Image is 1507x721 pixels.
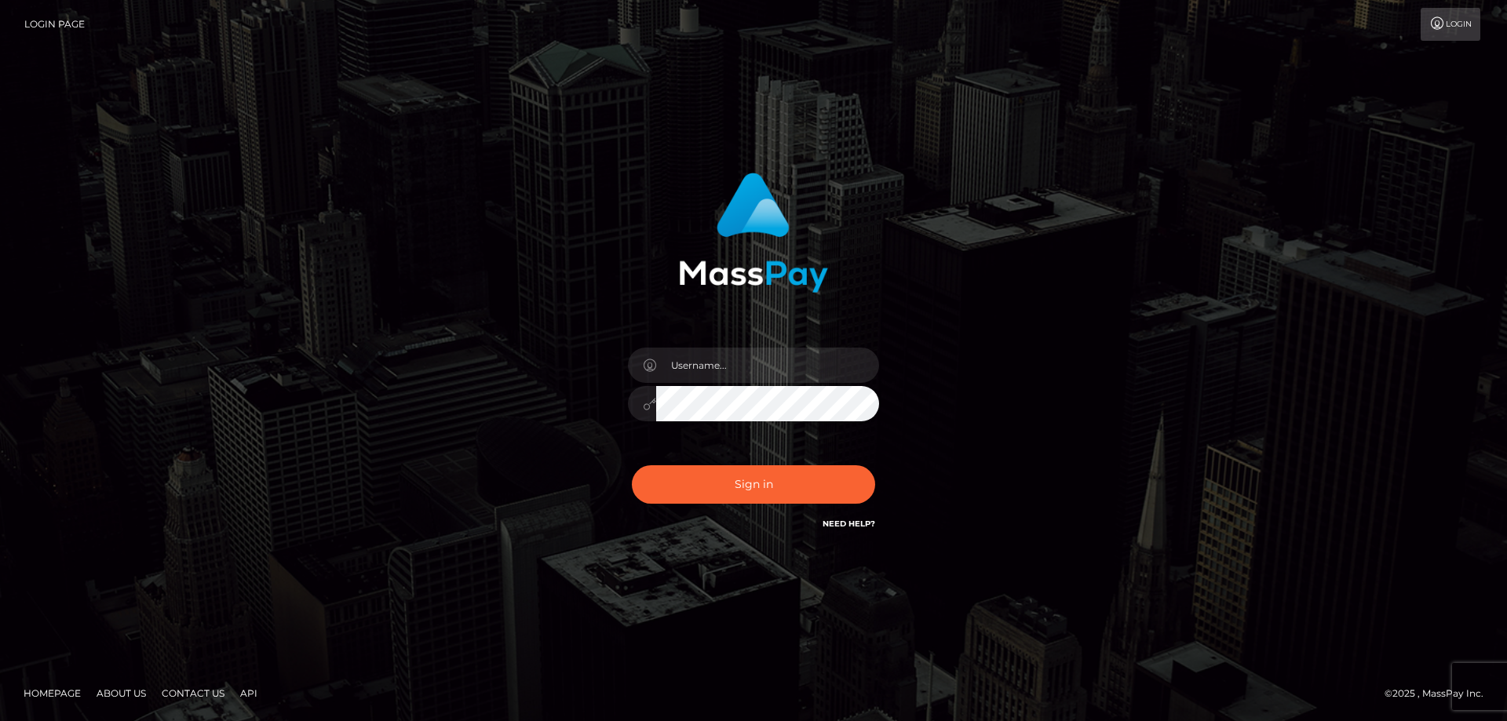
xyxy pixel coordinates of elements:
a: About Us [90,681,152,705]
a: Login [1421,8,1480,41]
a: Login Page [24,8,85,41]
img: MassPay Login [679,173,828,293]
a: Homepage [17,681,87,705]
div: © 2025 , MassPay Inc. [1385,685,1495,702]
a: API [234,681,264,705]
a: Contact Us [155,681,231,705]
button: Sign in [632,465,875,504]
input: Username... [656,348,879,383]
a: Need Help? [823,519,875,529]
